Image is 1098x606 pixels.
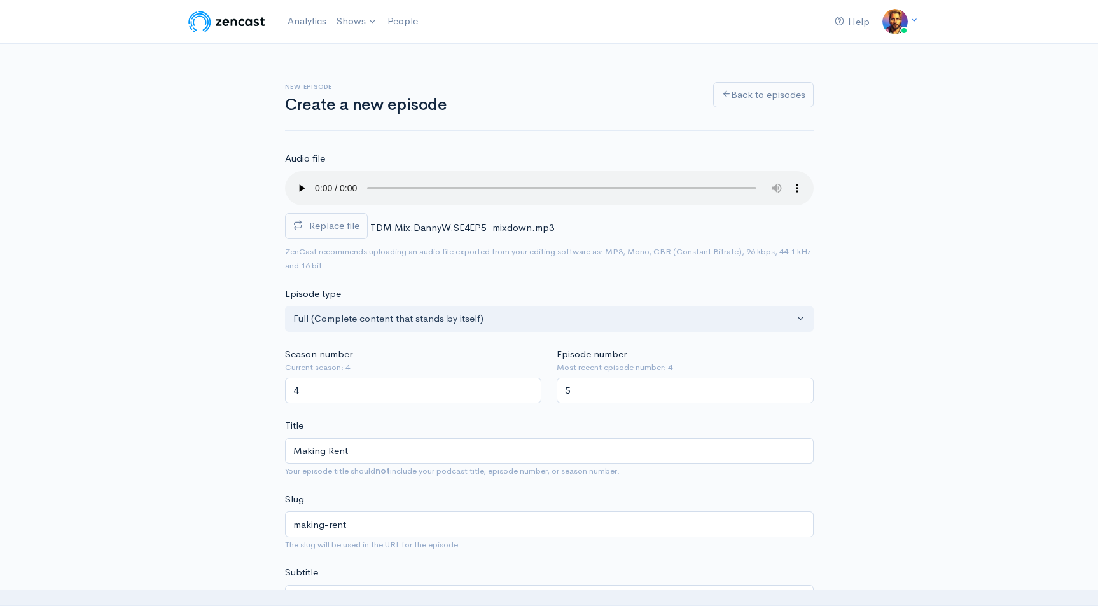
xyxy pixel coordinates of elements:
[285,361,542,374] small: Current season: 4
[285,347,352,362] label: Season number
[285,418,303,433] label: Title
[285,565,318,580] label: Subtitle
[186,9,267,34] img: ZenCast Logo
[285,287,341,301] label: Episode type
[285,465,620,476] small: Your episode title should include your podcast title, episode number, or season number.
[285,511,814,537] input: title-of-episode
[285,492,304,507] label: Slug
[713,82,814,108] a: Back to episodes
[331,8,382,36] a: Shows
[830,8,875,36] a: Help
[293,312,794,326] div: Full (Complete content that stands by itself)
[285,438,814,464] input: What is the episode's title?
[285,151,325,166] label: Audio file
[309,219,359,231] span: Replace file
[285,83,698,90] h6: New episode
[382,8,423,35] a: People
[557,347,627,362] label: Episode number
[557,378,814,404] input: Enter episode number
[285,539,461,550] small: The slug will be used in the URL for the episode.
[285,378,542,404] input: Enter season number for this episode
[882,9,908,34] img: ...
[375,465,390,476] strong: not
[370,221,554,233] span: TDM.Mix.DannyW.SE4EP5_mixdown.mp3
[282,8,331,35] a: Analytics
[285,96,698,114] h1: Create a new episode
[285,306,814,332] button: Full (Complete content that stands by itself)
[557,361,814,374] small: Most recent episode number: 4
[285,246,811,272] small: ZenCast recommends uploading an audio file exported from your editing software as: MP3, Mono, CBR...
